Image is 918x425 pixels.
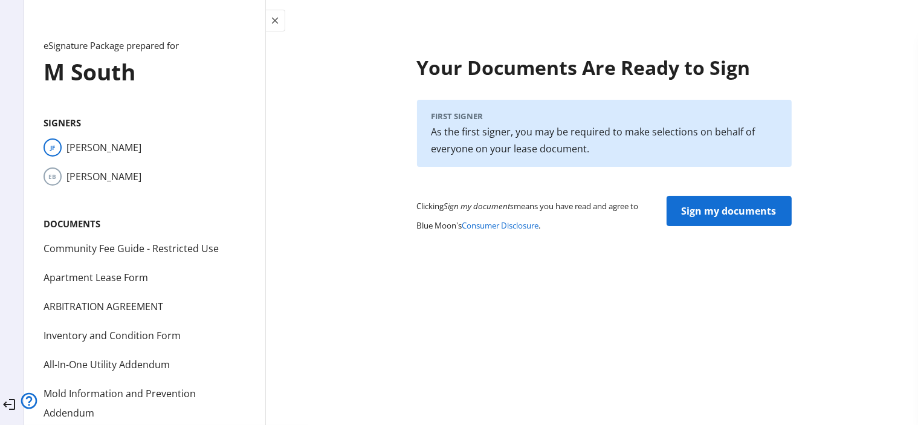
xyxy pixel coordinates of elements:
[44,138,246,157] li: [PERSON_NAME]
[44,167,62,186] span: EB
[44,268,148,287] div: Apartment Lease Form
[44,167,246,186] li: [PERSON_NAME]
[44,384,246,423] div: Mold Information and Prevention Addendum
[44,34,246,87] h1: M South
[44,326,181,345] div: Inventory and Condition Form
[2,397,16,412] mat-icon: logout
[266,10,285,31] button: Toggle menu
[682,196,777,225] span: Sign my documents
[432,109,777,123] h2: First Signer
[44,138,62,157] span: JF
[444,201,514,212] em: Sign my documents
[44,39,246,51] small: eSignature Package prepared for
[462,220,539,231] a: Consumer Disclosure
[44,297,163,316] div: ARBITRATION AGREEMENT
[44,355,170,374] div: All-In-One Utility Addendum
[417,201,639,231] small: Clicking means you have read and agree to Blue Moon's .
[667,196,792,226] button: Sign my documents
[44,239,219,258] div: Community Fee Guide - Restricted Use
[44,218,246,230] h2: Documents
[270,15,281,26] mat-icon: close
[432,123,777,157] p: As the first signer, you may be required to make selections on behalf of everyone on your lease d...
[417,54,792,80] h1: Your Documents Are Ready to Sign
[19,391,39,410] mat-icon: help_outline
[44,117,246,129] h2: Signers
